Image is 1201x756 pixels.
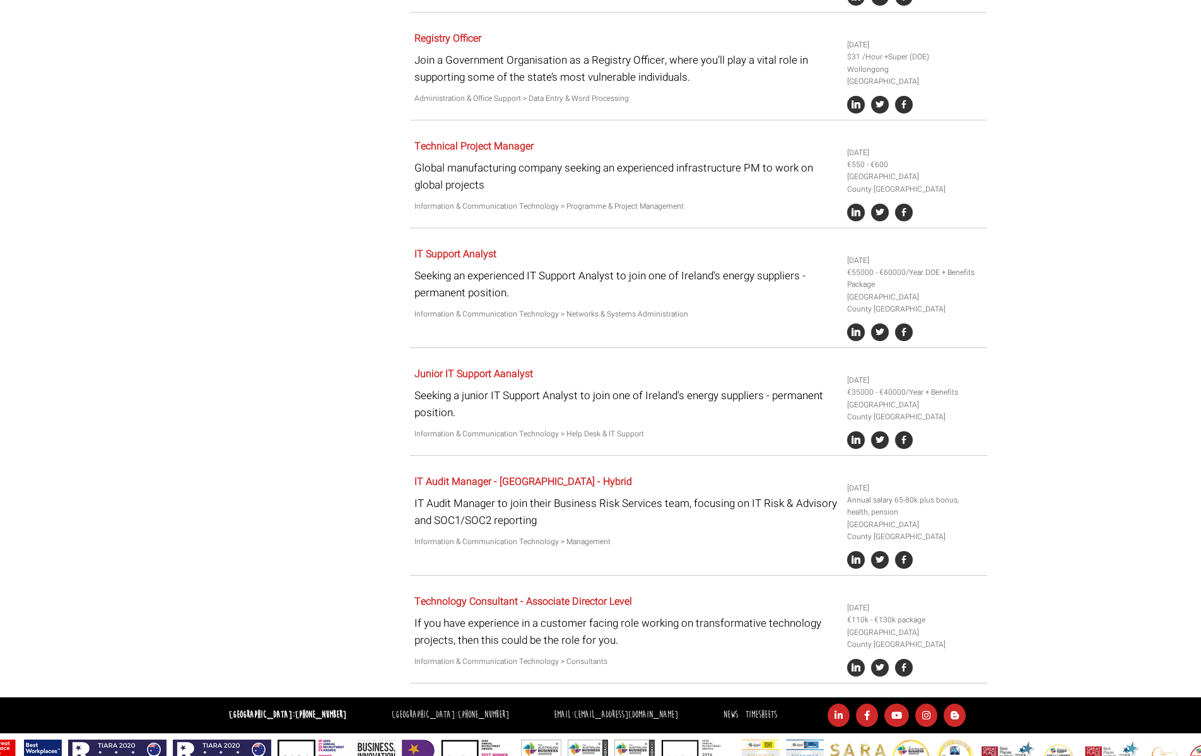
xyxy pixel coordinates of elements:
[847,171,982,195] li: [GEOGRAPHIC_DATA] County [GEOGRAPHIC_DATA]
[414,366,533,381] a: Junior IT Support Aanalyst
[414,615,838,649] p: If you have experience in a customer facing role working on transformative technology projects, t...
[414,52,838,86] p: Join a Government Organisation as a Registry Officer, where you’ll play a vital role in supportin...
[414,495,838,529] p: IT Audit Manager to join their Business Risk Services team, focusing on IT Risk & Advisory and SO...
[414,656,838,668] p: Information & Communication Technology > Consultants
[414,536,838,548] p: Information & Communication Technology > Management
[414,594,632,609] a: Technology Consultant - Associate Director Level
[414,308,838,320] p: Information & Communication Technology > Networks & Systems Administration
[414,267,838,301] p: Seeking an experienced IT Support Analyst to join one of Ireland's energy suppliers - permanent p...
[847,375,982,387] li: [DATE]
[847,255,982,267] li: [DATE]
[414,474,632,489] a: IT Audit Manager - [GEOGRAPHIC_DATA] - Hybrid
[847,399,982,423] li: [GEOGRAPHIC_DATA] County [GEOGRAPHIC_DATA]
[229,709,346,721] strong: [GEOGRAPHIC_DATA]:
[847,482,982,494] li: [DATE]
[847,291,982,315] li: [GEOGRAPHIC_DATA] County [GEOGRAPHIC_DATA]
[295,709,346,721] a: [PHONE_NUMBER]
[847,627,982,651] li: [GEOGRAPHIC_DATA] County [GEOGRAPHIC_DATA]
[746,709,777,721] a: Timesheets
[847,614,982,626] li: €110k - €130k package
[414,428,838,440] p: Information & Communication Technology > Help Desk & IT Support
[458,709,509,721] a: [PHONE_NUMBER]
[847,602,982,614] li: [DATE]
[847,494,982,518] li: Annual salary 65-80k plus bonus, health, pension
[414,201,838,212] p: Information & Communication Technology > Programme & Project Management
[414,139,534,154] a: Technical Project Manager
[847,39,982,51] li: [DATE]
[414,31,481,46] a: Registry Officer
[847,267,982,291] li: €55000 - €60000/Year DOE + Benefits Package
[847,519,982,543] li: [GEOGRAPHIC_DATA] County [GEOGRAPHIC_DATA]
[551,706,681,724] li: Email:
[724,709,738,721] a: News
[414,93,838,105] p: Administration & Office Support > Data Entry & Word Processing
[847,159,982,171] li: €550 - €600
[414,247,496,262] a: IT Support Analyst
[414,160,838,194] p: Global manufacturing company seeking an experienced infrastructure PM to work on global projects
[414,387,838,421] p: Seeking a junior IT Support Analyst to join one of Ireland's energy suppliers - permanent position.
[847,64,982,88] li: Wollongong [GEOGRAPHIC_DATA]
[847,387,982,398] li: €35000 - €40000/Year + Benefits
[389,706,512,724] li: [GEOGRAPHIC_DATA]:
[847,51,982,63] li: $31 /Hour +Super (DOE)
[574,709,678,721] a: [EMAIL_ADDRESS][DOMAIN_NAME]
[847,147,982,159] li: [DATE]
